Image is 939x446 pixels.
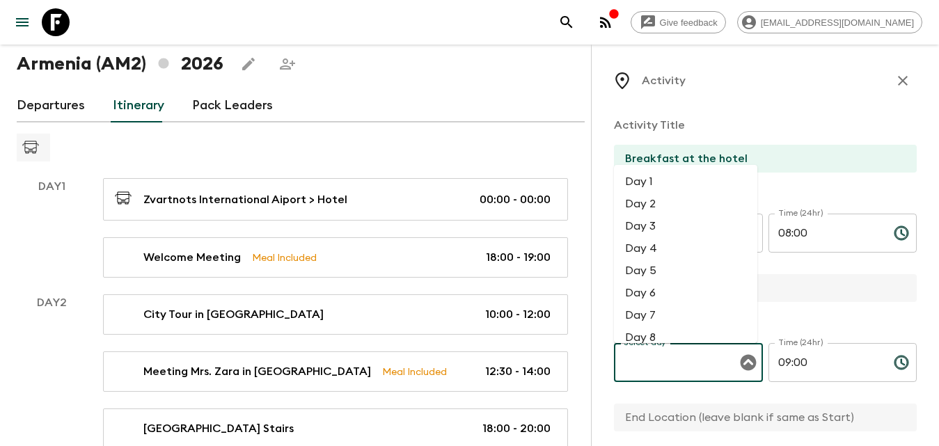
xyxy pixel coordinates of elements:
p: Start [614,186,917,202]
button: search adventures [553,8,581,36]
li: Day 1 [614,170,757,193]
p: Activity [642,72,686,89]
li: Day 5 [614,260,757,282]
p: 00:00 - 00:00 [480,191,551,208]
a: Meeting Mrs. Zara in [GEOGRAPHIC_DATA]Meal Included12:30 - 14:00 [103,351,568,392]
li: Day 8 [614,326,757,349]
h1: Armenia (AM2) 2026 [17,50,223,78]
p: 18:00 - 19:00 [486,249,551,266]
span: Give feedback [652,17,725,28]
li: Day 4 [614,237,757,260]
a: Itinerary [113,89,164,122]
p: Zvartnots International Aiport > Hotel [143,191,347,208]
span: [EMAIL_ADDRESS][DOMAIN_NAME] [753,17,922,28]
label: Time (24hr) [778,207,823,219]
li: Day 3 [614,215,757,237]
p: 18:00 - 20:00 [482,420,551,437]
p: 12:30 - 14:00 [485,363,551,380]
button: Close [739,353,758,372]
a: Welcome MeetingMeal Included18:00 - 19:00 [103,237,568,278]
button: Edit this itinerary [235,50,262,78]
label: Time (24hr) [778,337,823,349]
li: Day 7 [614,304,757,326]
p: Activity Title [614,117,917,134]
a: Zvartnots International Aiport > Hotel00:00 - 00:00 [103,178,568,221]
input: E.g Hozuagawa boat tour [614,145,906,173]
a: Pack Leaders [192,89,273,122]
p: Welcome Meeting [143,249,241,266]
li: Day 2 [614,193,757,215]
p: Meal Included [382,364,447,379]
div: [EMAIL_ADDRESS][DOMAIN_NAME] [737,11,922,33]
p: [GEOGRAPHIC_DATA] Stairs [143,420,294,437]
a: Give feedback [631,11,726,33]
input: hh:mm [768,343,883,382]
button: Choose time, selected time is 9:00 AM [887,349,915,376]
a: City Tour in [GEOGRAPHIC_DATA]10:00 - 12:00 [103,294,568,335]
button: Choose time, selected time is 8:00 AM [887,219,915,247]
p: Day 2 [17,294,86,311]
p: Meal Included [252,250,317,265]
button: menu [8,8,36,36]
p: City Tour in [GEOGRAPHIC_DATA] [143,306,324,323]
a: Departures [17,89,85,122]
span: Share this itinerary [274,50,301,78]
li: Day 6 [614,282,757,304]
input: Start Location [614,274,906,302]
p: Meeting Mrs. Zara in [GEOGRAPHIC_DATA] [143,363,371,380]
input: hh:mm [768,214,883,253]
p: Finish [614,315,917,332]
p: Day 1 [17,178,86,195]
input: End Location (leave blank if same as Start) [614,404,906,431]
p: 10:00 - 12:00 [485,306,551,323]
